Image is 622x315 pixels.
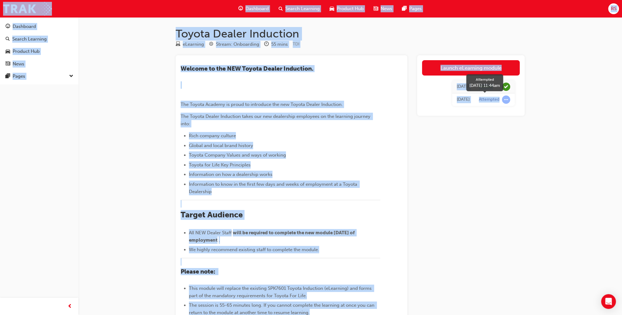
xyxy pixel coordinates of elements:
[330,5,334,13] span: car-icon
[6,49,10,54] span: car-icon
[457,83,470,90] div: Tue Sep 23 2025 14:36:16 GMT+0930 (Australian Central Standard Time)
[608,3,619,14] button: RS
[181,210,243,220] span: Target Audience
[12,36,47,43] div: Search Learning
[264,42,269,47] span: clock-icon
[6,74,10,79] span: pages-icon
[457,96,470,103] div: Thu Sep 11 2025 11:44:50 GMT+0930 (Australian Central Standard Time)
[189,162,251,168] span: Toyota for Life Key Principles
[285,5,320,12] span: Search Learning
[381,5,392,12] span: News
[502,95,510,104] span: learningRecordVerb_ATTEMPT-icon
[325,2,369,15] a: car-iconProduct Hub
[13,73,25,80] div: Pages
[279,5,283,13] span: search-icon
[245,5,269,12] span: Dashboard
[176,27,525,41] h1: Toyota Dealer Induction
[469,77,500,82] div: Attempted
[238,5,243,13] span: guage-icon
[209,41,259,48] div: Stream
[369,2,397,15] a: news-iconNews
[2,21,76,32] a: Dashboard
[209,42,213,47] span: target-icon
[189,247,319,252] span: We highly recommend existing staff to complete the module.
[68,303,72,310] span: prev-icon
[2,71,76,82] button: Pages
[2,20,76,71] button: DashboardSearch LearningProduct HubNews
[274,2,325,15] a: search-iconSearch Learning
[422,60,520,76] a: Launch eLearning module
[189,230,232,235] span: All NEW Dealer Staff
[189,172,272,177] span: Information on how a dealership works
[181,102,343,107] span: The Toyota Academy is proud to introduce the new Toyota Dealer Induction.
[409,5,422,12] span: Pages
[3,2,52,16] img: Trak
[189,133,236,138] span: Rich company culture
[189,230,356,243] span: will be required to complete the new module [DATE] of employment
[183,41,204,48] div: eLearning
[374,5,378,13] span: news-icon
[2,58,76,70] a: News
[397,2,427,15] a: pages-iconPages
[13,23,36,30] div: Dashboard
[181,268,215,275] span: Please note:
[176,42,180,47] span: learningResourceType_ELEARNING-icon
[189,181,358,194] span: Information to know in the first few days and weeks of employment at a Toyota Dealership
[216,41,259,48] div: Stream: Onboarding
[233,2,274,15] a: guage-iconDashboard
[6,37,10,42] span: search-icon
[189,143,253,148] span: Global and local brand history
[601,294,616,309] div: Open Intercom Messenger
[189,152,286,158] span: Toyota Company Values and ways of working
[6,61,10,67] span: news-icon
[219,237,220,243] span: .
[69,72,73,80] span: down-icon
[271,41,288,48] div: 55 mins
[264,41,288,48] div: Duration
[502,83,510,91] span: learningRecordVerb_PASS-icon
[2,46,76,57] a: Product Hub
[337,5,364,12] span: Product Hub
[181,65,313,72] span: ​Welcome to the NEW Toyota Dealer Induction.
[6,24,10,29] span: guage-icon
[293,41,299,47] span: Learning resource code
[176,41,204,48] div: Type
[189,286,373,298] span: This module will replace the existing SPK7601 Toyota Induction (eLearning) and forms part of the ...
[479,97,499,103] div: Attempted
[181,114,372,126] span: The Toyota Dealer Induction takes our new dealership employees on the learning journey into:
[2,33,76,45] a: Search Learning
[13,60,24,68] div: News
[13,48,40,55] div: Product Hub
[469,82,500,89] div: [DATE] 11:44am
[402,5,407,13] span: pages-icon
[611,5,616,12] span: RS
